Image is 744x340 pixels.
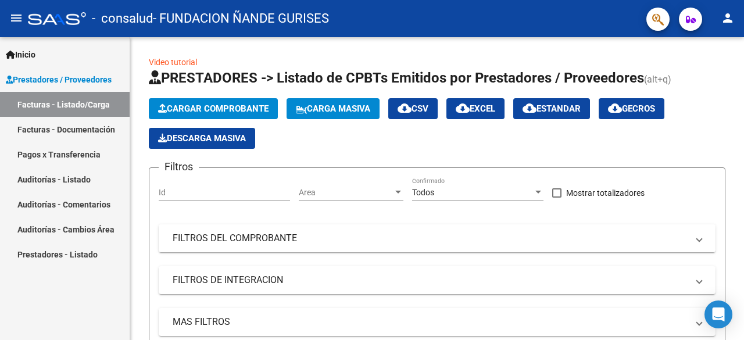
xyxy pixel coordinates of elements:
mat-expansion-panel-header: FILTROS DE INTEGRACION [159,266,716,294]
div: Open Intercom Messenger [704,300,732,328]
button: Cargar Comprobante [149,98,278,119]
mat-icon: person [721,11,735,25]
mat-panel-title: FILTROS DE INTEGRACION [173,274,688,287]
mat-panel-title: MAS FILTROS [173,316,688,328]
span: Mostrar totalizadores [566,186,645,200]
span: EXCEL [456,103,495,114]
mat-expansion-panel-header: FILTROS DEL COMPROBANTE [159,224,716,252]
app-download-masive: Descarga masiva de comprobantes (adjuntos) [149,128,255,149]
mat-icon: cloud_download [456,101,470,115]
a: Video tutorial [149,58,197,67]
span: (alt+q) [644,74,671,85]
span: - FUNDACION ÑANDE GURISES [153,6,329,31]
h3: Filtros [159,159,199,175]
button: Estandar [513,98,590,119]
span: Descarga Masiva [158,133,246,144]
button: EXCEL [446,98,505,119]
span: Estandar [523,103,581,114]
mat-icon: cloud_download [398,101,412,115]
mat-panel-title: FILTROS DEL COMPROBANTE [173,232,688,245]
mat-icon: cloud_download [608,101,622,115]
span: Carga Masiva [296,103,370,114]
span: Gecros [608,103,655,114]
span: Todos [412,188,434,197]
button: Carga Masiva [287,98,380,119]
span: Cargar Comprobante [158,103,269,114]
span: Area [299,188,393,198]
button: Descarga Masiva [149,128,255,149]
button: Gecros [599,98,664,119]
button: CSV [388,98,438,119]
span: - consalud [92,6,153,31]
span: CSV [398,103,428,114]
mat-icon: menu [9,11,23,25]
span: Prestadores / Proveedores [6,73,112,86]
mat-expansion-panel-header: MAS FILTROS [159,308,716,336]
mat-icon: cloud_download [523,101,536,115]
span: PRESTADORES -> Listado de CPBTs Emitidos por Prestadores / Proveedores [149,70,644,86]
span: Inicio [6,48,35,61]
